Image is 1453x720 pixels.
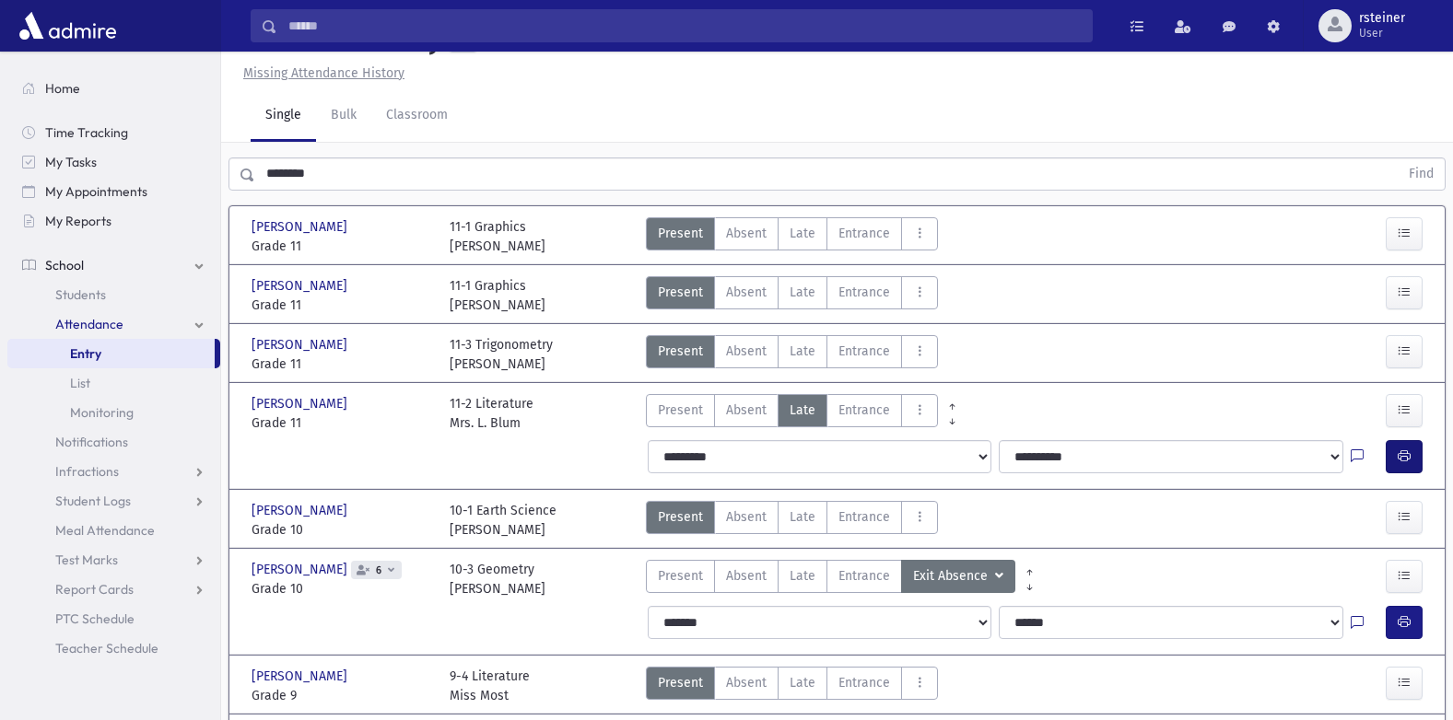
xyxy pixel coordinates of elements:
[646,335,938,374] div: AttTypes
[790,507,815,527] span: Late
[646,560,1015,598] div: AttTypes
[7,177,220,206] a: My Appointments
[838,342,890,361] span: Entrance
[7,633,220,663] a: Teacher Schedule
[70,375,90,391] span: List
[236,65,404,81] a: Missing Attendance History
[726,401,767,420] span: Absent
[838,401,890,420] span: Entrance
[45,124,128,141] span: Time Tracking
[790,401,815,420] span: Late
[252,276,351,296] span: [PERSON_NAME]
[450,667,530,705] div: 9-4 Literature Miss Most
[790,566,815,586] span: Late
[7,516,220,545] a: Meal Attendance
[658,224,703,243] span: Present
[45,183,147,200] span: My Appointments
[646,667,938,705] div: AttTypes
[7,250,220,280] a: School
[70,345,101,362] span: Entry
[838,507,890,527] span: Entrance
[70,404,134,421] span: Monitoring
[372,564,385,576] span: 6
[55,316,123,332] span: Attendance
[252,237,431,256] span: Grade 11
[790,283,815,302] span: Late
[7,575,220,604] a: Report Cards
[7,309,220,339] a: Attendance
[7,206,220,236] a: My Reports
[450,501,557,540] div: 10-1 Earth Science [PERSON_NAME]
[55,640,158,656] span: Teacher Schedule
[251,90,316,142] a: Single
[450,217,545,256] div: 11-1 Graphics [PERSON_NAME]
[45,80,80,97] span: Home
[252,296,431,315] span: Grade 11
[7,118,220,147] a: Time Tracking
[838,283,890,302] span: Entrance
[1398,158,1445,190] button: Find
[252,335,351,354] span: [PERSON_NAME]
[838,673,890,692] span: Entrance
[252,579,431,598] span: Grade 10
[252,686,431,705] span: Grade 9
[726,224,767,243] span: Absent
[646,394,938,433] div: AttTypes
[7,604,220,633] a: PTC Schedule
[243,65,404,81] u: Missing Attendance History
[252,394,351,413] span: [PERSON_NAME]
[913,566,991,586] span: Exit Absence
[55,581,134,598] span: Report Cards
[450,276,545,315] div: 11-1 Graphics [PERSON_NAME]
[450,560,545,598] div: 10-3 Geometry [PERSON_NAME]
[646,217,938,256] div: AttTypes
[45,213,111,229] span: My Reports
[790,224,815,243] span: Late
[252,520,431,540] span: Grade 10
[252,413,431,433] span: Grade 11
[45,257,84,273] span: School
[7,147,220,177] a: My Tasks
[838,224,890,243] span: Entrance
[658,342,703,361] span: Present
[55,552,118,568] span: Test Marks
[55,286,106,303] span: Students
[371,90,463,142] a: Classroom
[1359,26,1405,41] span: User
[55,434,128,450] span: Notifications
[646,501,938,540] div: AttTypes
[726,507,767,527] span: Absent
[55,463,119,480] span: Infractions
[7,368,220,398] a: List
[252,217,351,237] span: [PERSON_NAME]
[7,280,220,309] a: Students
[7,339,215,368] a: Entry
[1359,11,1405,26] span: rsteiner
[450,394,533,433] div: 11-2 Literature Mrs. L. Blum
[55,610,135,627] span: PTC Schedule
[55,522,155,539] span: Meal Attendance
[252,354,431,374] span: Grade 11
[726,342,767,361] span: Absent
[277,9,1092,42] input: Search
[55,493,131,509] span: Student Logs
[15,7,121,44] img: AdmirePro
[658,673,703,692] span: Present
[790,342,815,361] span: Late
[7,398,220,427] a: Monitoring
[252,560,351,579] span: [PERSON_NAME]
[790,673,815,692] span: Late
[658,283,703,302] span: Present
[658,401,703,420] span: Present
[901,560,1015,593] button: Exit Absence
[658,566,703,586] span: Present
[450,335,553,374] div: 11-3 Trigonometry [PERSON_NAME]
[252,667,351,686] span: [PERSON_NAME]
[726,283,767,302] span: Absent
[252,501,351,520] span: [PERSON_NAME]
[316,90,371,142] a: Bulk
[7,545,220,575] a: Test Marks
[726,566,767,586] span: Absent
[726,673,767,692] span: Absent
[646,276,938,315] div: AttTypes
